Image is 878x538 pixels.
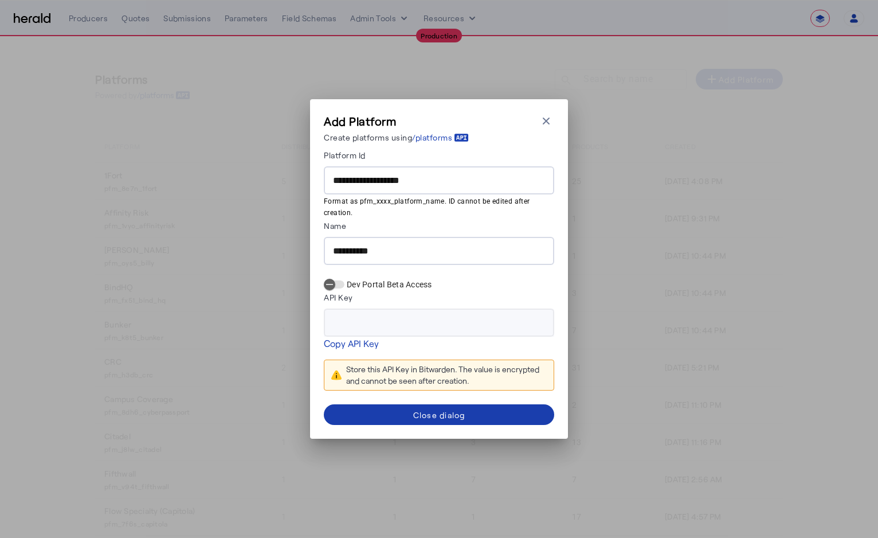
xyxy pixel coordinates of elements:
[413,409,465,421] div: Close dialog
[324,221,346,231] label: Name
[412,131,469,143] a: /platforms
[324,293,353,302] label: API Key
[324,131,469,143] p: Create platforms using
[324,150,366,160] label: Platform Id
[324,113,469,129] h3: Add Platform
[344,279,432,290] label: Dev Portal Beta Access
[324,404,554,425] button: Close dialog
[346,364,547,387] div: Store this API Key in Bitwarden. The value is encrypted and cannot be seen after creation.
[324,194,547,219] mat-hint: Format as pfm_xxxx_platform_name. ID cannot be edited after creation.
[324,337,379,350] a: Copy API Key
